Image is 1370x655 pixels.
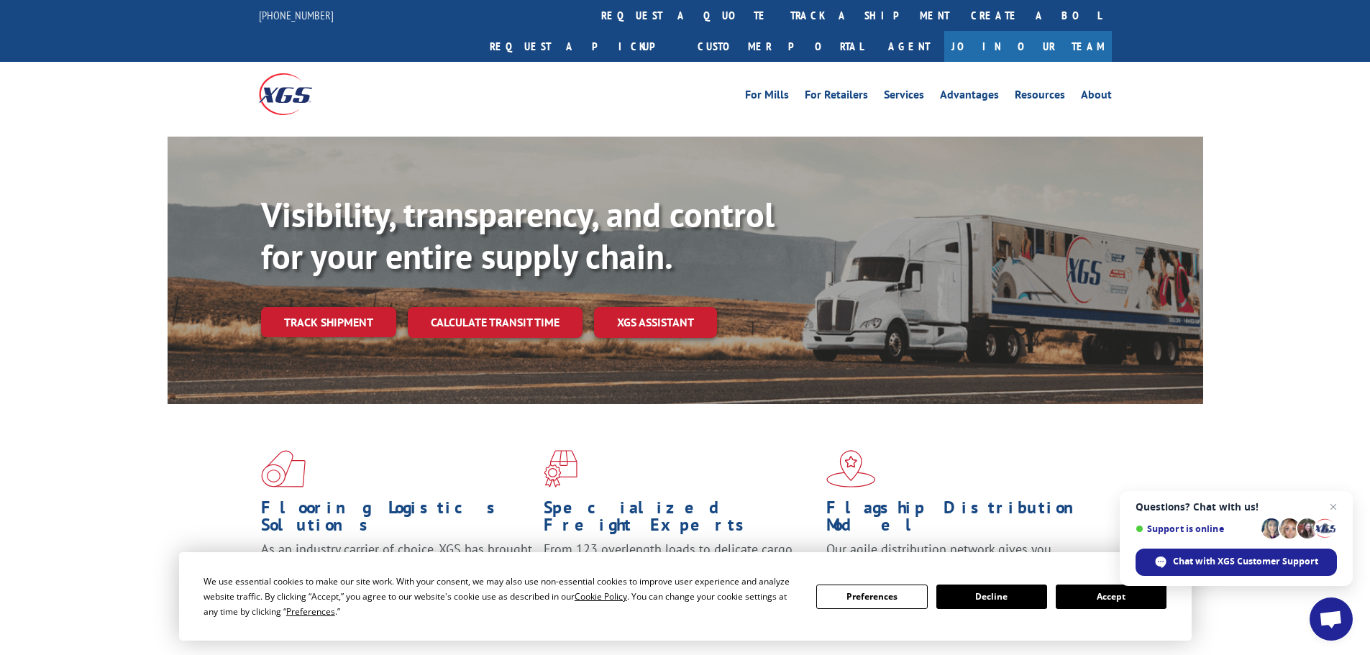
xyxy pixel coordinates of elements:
img: xgs-icon-total-supply-chain-intelligence-red [261,450,306,487]
a: About [1081,89,1112,105]
h1: Flagship Distribution Model [826,499,1098,541]
span: Our agile distribution network gives you nationwide inventory management on demand. [826,541,1091,574]
a: Resources [1015,89,1065,105]
span: Close chat [1325,498,1342,516]
img: xgs-icon-flagship-distribution-model-red [826,450,876,487]
a: Agent [874,31,944,62]
a: XGS ASSISTANT [594,307,717,338]
h1: Flooring Logistics Solutions [261,499,533,541]
a: [PHONE_NUMBER] [259,8,334,22]
b: Visibility, transparency, and control for your entire supply chain. [261,192,775,278]
div: Open chat [1310,597,1353,641]
p: From 123 overlength loads to delicate cargo, our experienced staff knows the best way to move you... [544,541,816,605]
a: Track shipment [261,307,396,337]
img: xgs-icon-focused-on-flooring-red [544,450,577,487]
div: We use essential cookies to make our site work. With your consent, we may also use non-essential ... [204,574,799,619]
span: Preferences [286,605,335,618]
a: Calculate transit time [408,307,583,338]
span: Chat with XGS Customer Support [1173,555,1318,568]
a: For Mills [745,89,789,105]
button: Decline [936,585,1047,609]
a: For Retailers [805,89,868,105]
span: Cookie Policy [575,590,627,603]
button: Preferences [816,585,927,609]
a: Advantages [940,89,999,105]
a: Join Our Team [944,31,1112,62]
a: Customer Portal [687,31,874,62]
div: Cookie Consent Prompt [179,552,1192,641]
span: Support is online [1136,523,1256,534]
span: Questions? Chat with us! [1136,501,1337,513]
h1: Specialized Freight Experts [544,499,816,541]
button: Accept [1056,585,1166,609]
a: Services [884,89,924,105]
a: Request a pickup [479,31,687,62]
span: As an industry carrier of choice, XGS has brought innovation and dedication to flooring logistics... [261,541,532,592]
div: Chat with XGS Customer Support [1136,549,1337,576]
